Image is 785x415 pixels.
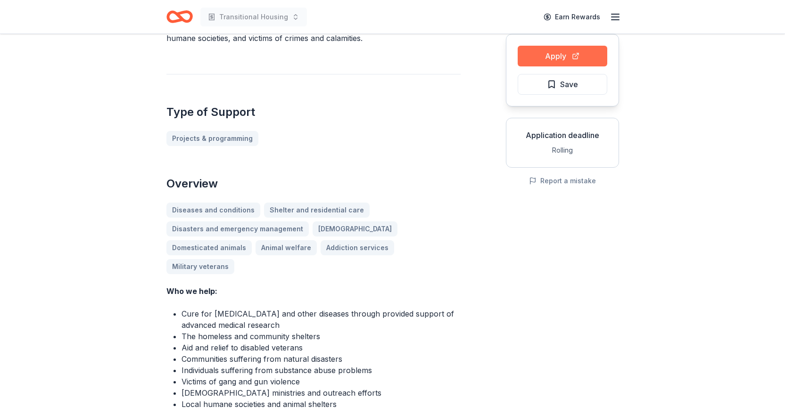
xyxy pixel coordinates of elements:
[182,376,461,387] li: Victims of gang and gun violence
[518,74,607,95] button: Save
[182,331,461,342] li: The homeless and community shelters
[182,399,461,410] li: Local humane societies and animal shelters
[182,308,461,331] li: Cure for [MEDICAL_DATA] and other diseases through provided support of advanced medical research
[529,175,596,187] button: Report a mistake
[166,286,217,296] strong: Who we help:
[182,353,461,365] li: Communities suffering from natural disasters
[538,8,606,25] a: Earn Rewards
[166,6,193,28] a: Home
[166,131,258,146] a: Projects & programming
[182,387,461,399] li: [DEMOGRAPHIC_DATA] ministries and outreach efforts
[166,105,461,120] h2: Type of Support
[166,176,461,191] h2: Overview
[514,145,611,156] div: Rolling
[182,342,461,353] li: Aid and relief to disabled veterans
[514,130,611,141] div: Application deadline
[560,78,578,90] span: Save
[182,365,461,376] li: Individuals suffering from substance abuse problems
[200,8,307,26] button: Transitional Housing
[219,11,288,23] span: Transitional Housing
[518,46,607,66] button: Apply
